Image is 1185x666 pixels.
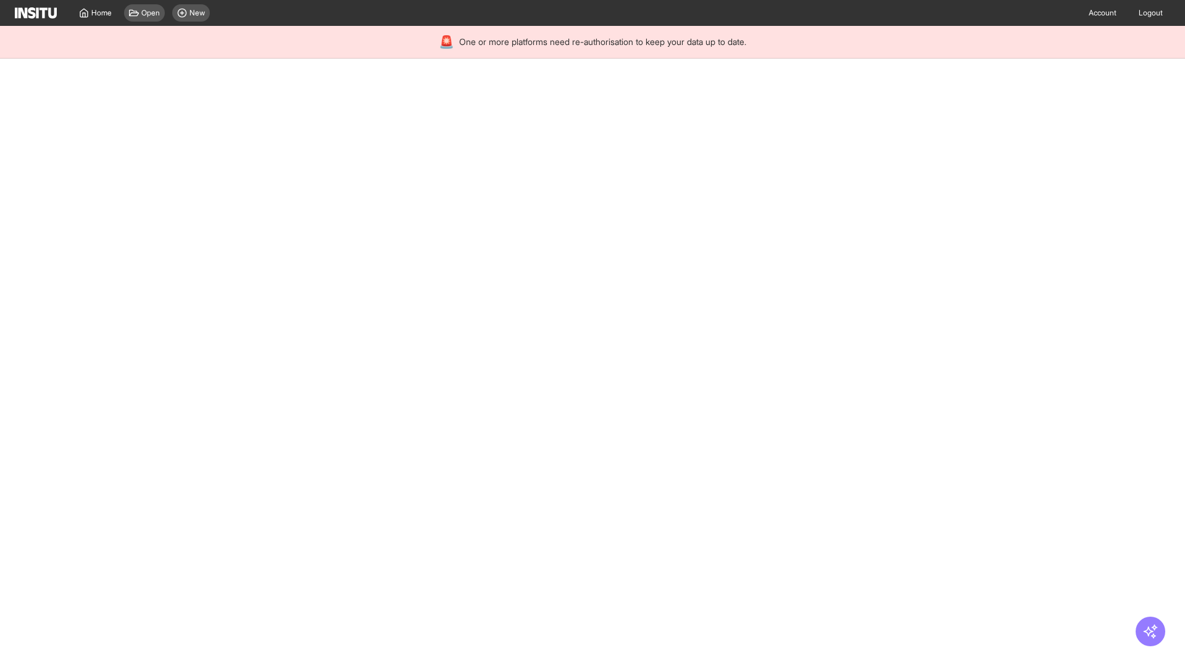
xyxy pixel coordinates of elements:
[141,8,160,18] span: Open
[439,33,454,51] div: 🚨
[459,36,746,48] span: One or more platforms need re-authorisation to keep your data up to date.
[15,7,57,18] img: Logo
[91,8,112,18] span: Home
[189,8,205,18] span: New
